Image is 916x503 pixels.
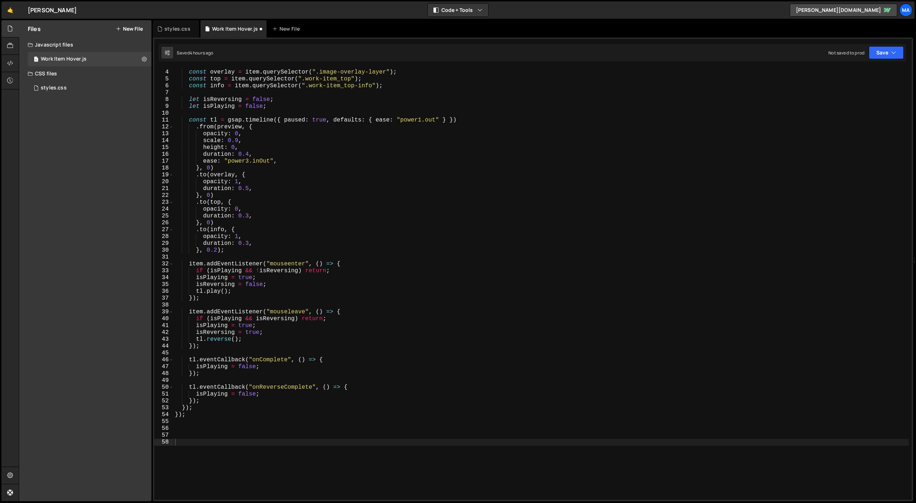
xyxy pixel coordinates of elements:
div: 17 [154,158,173,165]
div: 32 [154,261,173,268]
div: 41 [154,322,173,329]
div: styles.css [41,85,67,91]
div: 35 [154,281,173,288]
div: 34 [154,274,173,281]
div: 49 [154,377,173,384]
div: Saved [177,50,213,56]
div: 12 [154,124,173,131]
div: 24 [154,206,173,213]
div: 25 [154,213,173,220]
div: 48 [154,370,173,377]
div: 51 [154,391,173,398]
div: 6 [154,83,173,89]
div: 4 hours ago [190,50,213,56]
div: 50 [154,384,173,391]
div: 58 [154,439,173,446]
div: Work Item Hover.js [212,25,258,32]
div: 27 [154,226,173,233]
div: 26 [154,220,173,226]
h2: Files [28,25,41,33]
div: 33 [154,268,173,274]
div: 20 [154,178,173,185]
div: 52 [154,398,173,405]
div: 13 [154,131,173,137]
div: 29 [154,240,173,247]
button: Code + Tools [428,4,488,17]
div: 16 [154,151,173,158]
div: styles.css [28,81,151,95]
div: CSS files [19,66,151,81]
div: 10 [154,110,173,117]
div: 11 [154,117,173,124]
div: 4 [154,69,173,76]
div: Work Item Hover.js [41,56,87,62]
div: 22 [154,192,173,199]
div: 40 [154,316,173,322]
div: 39 [154,309,173,316]
div: 30 [154,247,173,254]
div: 57 [154,432,173,439]
div: 37 [154,295,173,302]
div: 44 [154,343,173,350]
div: 43 [154,336,173,343]
div: 18 [154,165,173,172]
div: 36 [154,288,173,295]
div: 28 [154,233,173,240]
div: 9 [154,103,173,110]
div: 19 [154,172,173,178]
button: New File [116,26,143,32]
div: Not saved to prod [828,50,864,56]
div: 21 [154,185,173,192]
div: Javascript files [19,37,151,52]
div: 46 [154,357,173,363]
div: 47 [154,363,173,370]
div: 45 [154,350,173,357]
a: 🤙 [1,1,19,19]
div: 8 [154,96,173,103]
div: New File [272,25,303,32]
div: 15 [154,144,173,151]
div: styles.css [164,25,190,32]
a: Ma [899,4,912,17]
span: 1 [34,57,38,63]
a: [PERSON_NAME][DOMAIN_NAME] [790,4,897,17]
div: Work Item Hover.js [28,52,151,66]
div: 53 [154,405,173,411]
div: 5 [154,76,173,83]
div: 7 [154,89,173,96]
button: Save [869,46,904,59]
div: 23 [154,199,173,206]
div: 54 [154,411,173,418]
div: 42 [154,329,173,336]
div: 31 [154,254,173,261]
div: 14 [154,137,173,144]
div: 55 [154,418,173,425]
div: 38 [154,302,173,309]
div: 56 [154,425,173,432]
div: [PERSON_NAME] [28,6,77,14]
